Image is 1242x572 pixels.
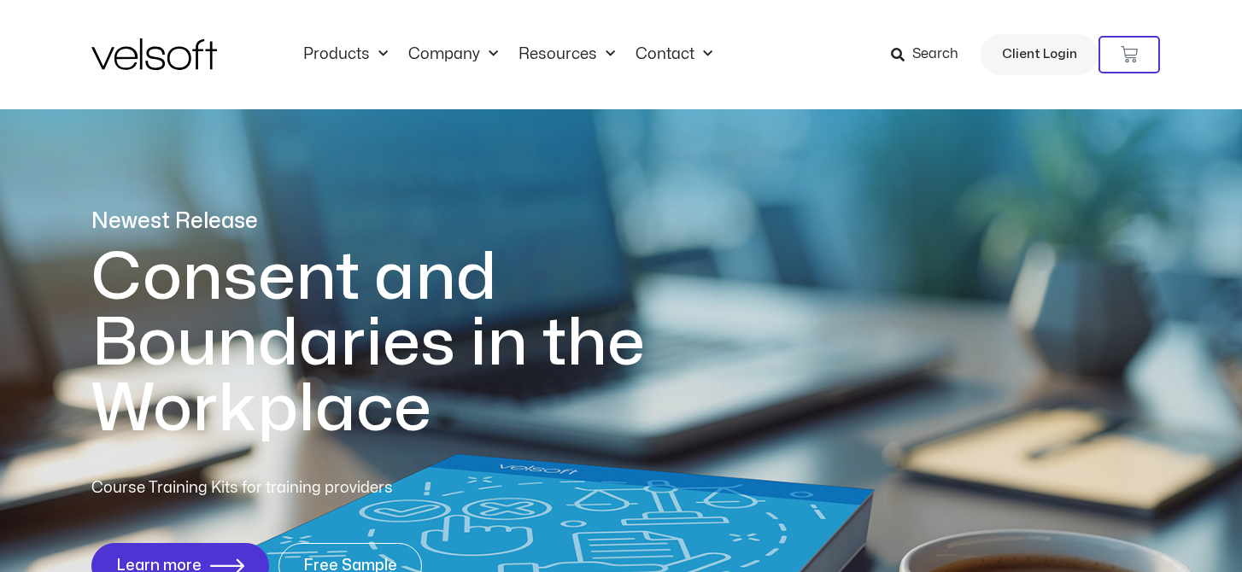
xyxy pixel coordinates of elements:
[91,245,715,442] h1: Consent and Boundaries in the Workplace
[625,45,723,64] a: ContactMenu Toggle
[508,45,625,64] a: ResourcesMenu Toggle
[1002,44,1077,66] span: Client Login
[891,40,970,69] a: Search
[293,45,398,64] a: ProductsMenu Toggle
[293,45,723,64] nav: Menu
[912,44,958,66] span: Search
[91,476,517,500] p: Course Training Kits for training providers
[91,207,715,236] p: Newest Release
[981,34,1098,75] a: Client Login
[91,38,217,70] img: Velsoft Training Materials
[398,45,508,64] a: CompanyMenu Toggle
